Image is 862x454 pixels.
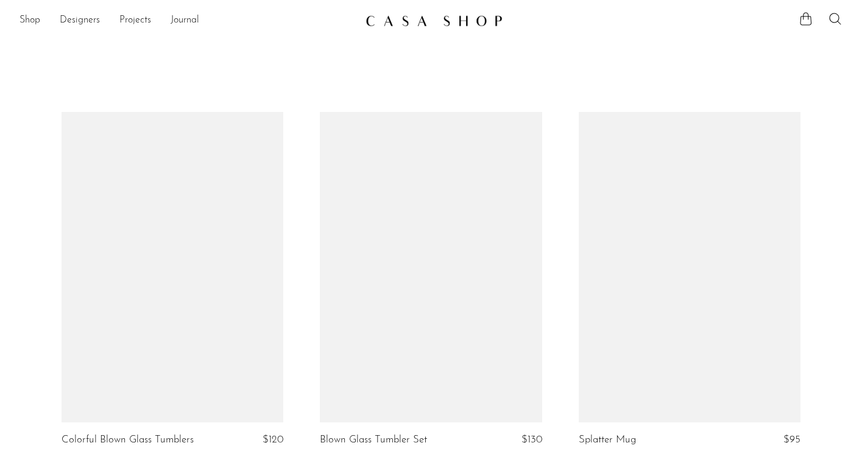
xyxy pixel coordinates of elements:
[60,13,100,29] a: Designers
[19,10,356,31] nav: Desktop navigation
[263,435,283,445] span: $120
[171,13,199,29] a: Journal
[19,13,40,29] a: Shop
[62,435,194,445] a: Colorful Blown Glass Tumblers
[320,435,427,445] a: Blown Glass Tumbler Set
[521,435,542,445] span: $130
[119,13,151,29] a: Projects
[579,435,636,445] a: Splatter Mug
[783,435,800,445] span: $95
[19,10,356,31] ul: NEW HEADER MENU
